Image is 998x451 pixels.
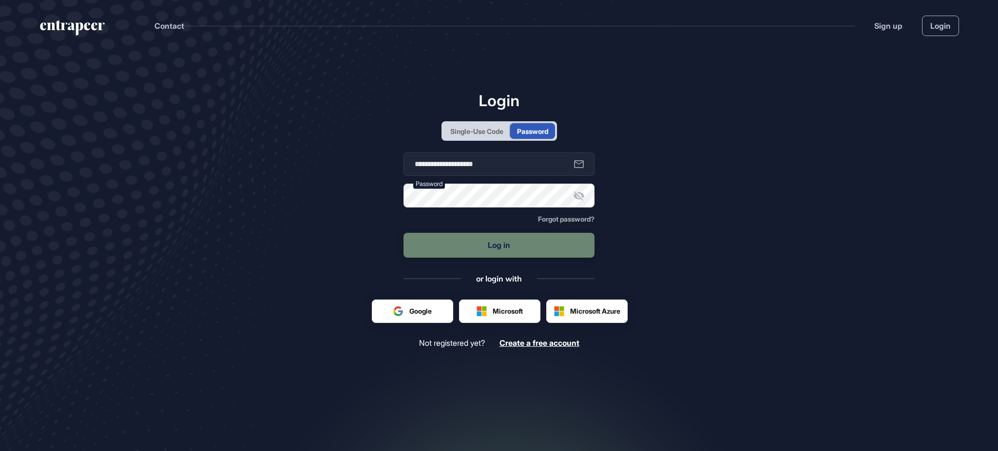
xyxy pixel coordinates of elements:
[39,20,106,39] a: entrapeer-logo
[538,215,595,223] a: Forgot password?
[874,20,902,32] a: Sign up
[413,179,445,189] label: Password
[154,19,184,32] button: Contact
[499,338,579,348] span: Create a free account
[403,233,595,258] button: Log in
[517,126,548,136] div: Password
[403,91,595,110] h1: Login
[476,273,522,284] div: or login with
[450,126,503,136] div: Single-Use Code
[419,338,485,348] span: Not registered yet?
[499,338,579,348] a: Create a free account
[922,16,959,36] a: Login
